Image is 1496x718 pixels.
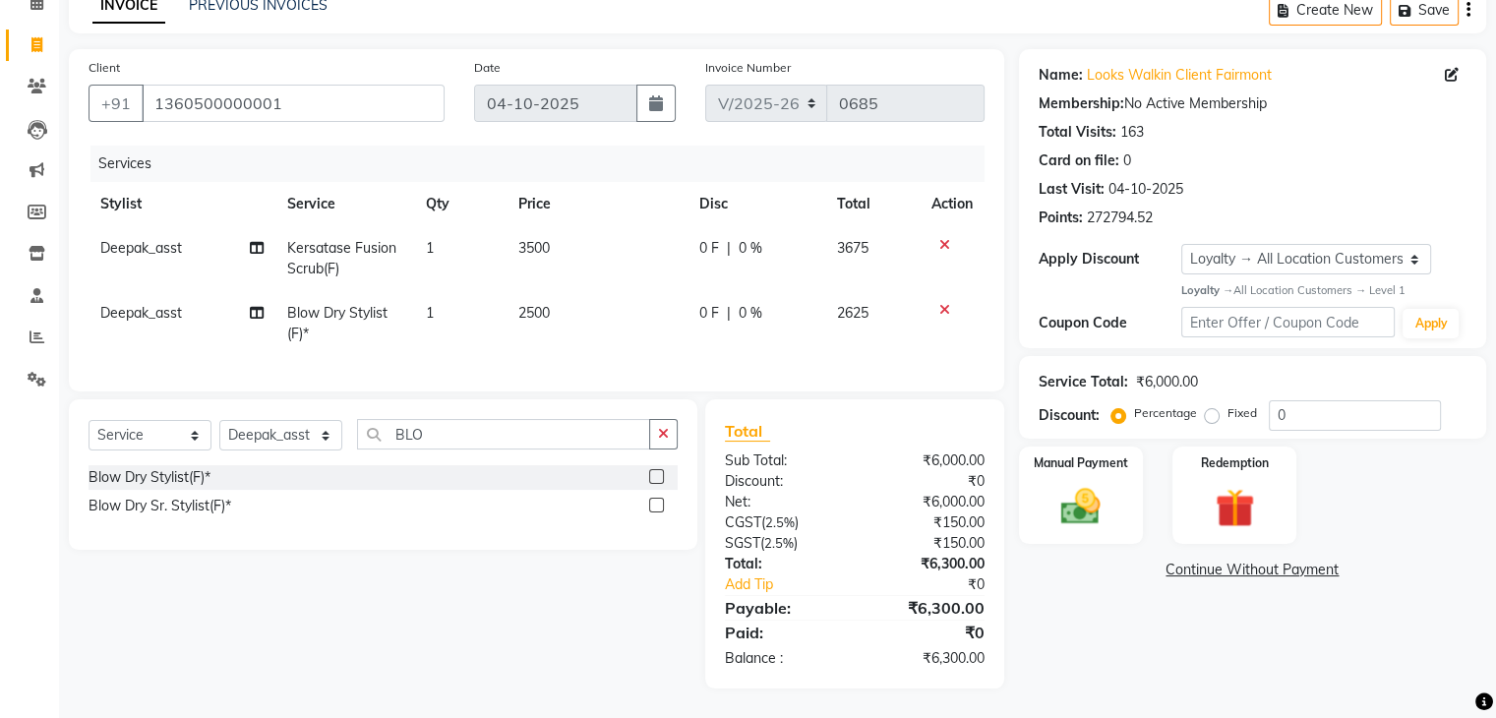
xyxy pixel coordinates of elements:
div: Apply Discount [1039,249,1181,269]
div: All Location Customers → Level 1 [1181,282,1466,299]
div: Last Visit: [1039,179,1105,200]
button: Apply [1403,309,1459,338]
label: Invoice Number [705,59,791,77]
div: No Active Membership [1039,93,1466,114]
label: Client [89,59,120,77]
th: Price [507,182,688,226]
div: Points: [1039,208,1083,228]
span: 0 F [699,238,719,259]
label: Redemption [1201,454,1269,472]
label: Date [474,59,501,77]
div: Balance : [710,648,855,669]
div: Service Total: [1039,372,1128,392]
div: 163 [1120,122,1144,143]
div: ₹0 [855,621,999,644]
div: ₹0 [878,574,998,595]
div: ₹0 [855,471,999,492]
input: Search by Name/Mobile/Email/Code [142,85,445,122]
span: 2.5% [764,535,794,551]
span: 2500 [518,304,550,322]
div: ₹6,300.00 [855,554,999,574]
div: ₹150.00 [855,512,999,533]
div: Sub Total: [710,450,855,471]
th: Service [275,182,414,226]
span: Kersatase Fusion Scrub(F) [287,239,396,277]
span: 2625 [837,304,868,322]
div: Discount: [1039,405,1100,426]
input: Search or Scan [357,419,650,449]
th: Action [920,182,985,226]
img: _gift.svg [1203,484,1267,533]
th: Stylist [89,182,275,226]
span: Total [725,421,770,442]
span: Blow Dry Stylist(F)* [287,304,388,342]
a: Add Tip [710,574,878,595]
div: Membership: [1039,93,1124,114]
button: +91 [89,85,144,122]
div: ₹6,000.00 [855,450,999,471]
span: 1 [426,304,434,322]
div: ₹6,300.00 [855,648,999,669]
div: Total Visits: [1039,122,1116,143]
div: Payable: [710,596,855,620]
div: ₹6,000.00 [855,492,999,512]
span: | [727,238,731,259]
div: Discount: [710,471,855,492]
label: Manual Payment [1034,454,1128,472]
div: Blow Dry Sr. Stylist(F)* [89,496,231,516]
div: Coupon Code [1039,313,1181,333]
th: Disc [688,182,825,226]
div: Total: [710,554,855,574]
input: Enter Offer / Coupon Code [1181,307,1396,337]
div: Blow Dry Stylist(F)* [89,467,210,488]
div: 04-10-2025 [1108,179,1183,200]
a: Continue Without Payment [1023,560,1482,580]
span: 2.5% [765,514,795,530]
strong: Loyalty → [1181,283,1233,297]
img: _cash.svg [1048,484,1112,529]
th: Qty [414,182,507,226]
span: Deepak_asst [100,304,182,322]
div: 0 [1123,150,1131,171]
span: 3500 [518,239,550,257]
div: ( ) [710,512,855,533]
span: Deepak_asst [100,239,182,257]
div: Services [90,146,999,182]
span: 0 % [739,303,762,324]
span: SGST [725,534,760,552]
span: CGST [725,513,761,531]
div: ( ) [710,533,855,554]
div: ₹150.00 [855,533,999,554]
a: Looks Walkin Client Fairmont [1087,65,1272,86]
label: Fixed [1227,404,1257,422]
span: | [727,303,731,324]
label: Percentage [1134,404,1197,422]
span: 0 F [699,303,719,324]
span: 3675 [837,239,868,257]
th: Total [825,182,919,226]
div: Name: [1039,65,1083,86]
div: ₹6,000.00 [1136,372,1198,392]
div: 272794.52 [1087,208,1153,228]
div: Paid: [710,621,855,644]
div: Card on file: [1039,150,1119,171]
div: Net: [710,492,855,512]
span: 1 [426,239,434,257]
span: 0 % [739,238,762,259]
div: ₹6,300.00 [855,596,999,620]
